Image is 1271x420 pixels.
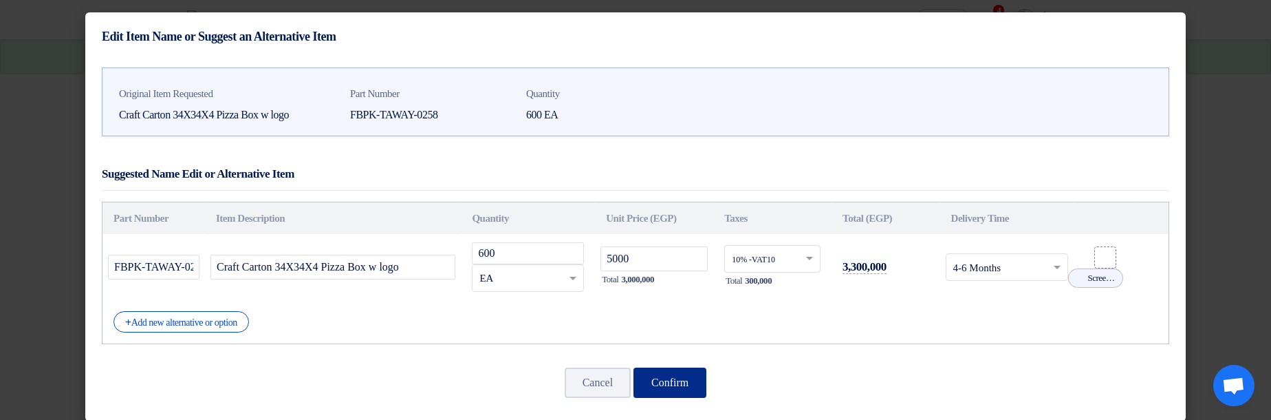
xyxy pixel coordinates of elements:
th: Item Description [205,202,461,235]
th: Total (EGP) [832,202,940,235]
th: Delivery Time [940,202,1074,235]
div: Quantity [526,86,691,102]
div: Craft Carton 34X34X4 Pizza Box w logo [119,107,339,123]
div: Part Number [350,86,515,102]
input: Part Number [108,255,199,280]
div: Suggested Name Edit or Alternative Item [102,165,294,183]
input: Unit Price [600,246,708,271]
input: Add Item Description [210,255,455,280]
th: Taxes [713,202,832,235]
span: 3,300,000 [843,260,887,274]
ng-select: VAT [724,245,821,273]
h4: Edit Item Name or Suggest an Alternative Item [102,29,336,44]
span: 3,000,000 [621,273,654,286]
span: Total [602,273,618,286]
div: Open chat [1213,365,1254,406]
div: FBPK-TAWAY-0258 [350,107,515,123]
th: Unit Price (EGP) [595,202,713,235]
span: Total [726,274,742,288]
div: Original Item Requested [119,86,339,102]
div: Add new alternative or option [113,311,249,333]
th: Quantity [461,202,595,235]
th: Part Number [102,202,205,235]
span: EA [479,271,493,286]
button: Confirm [633,368,706,398]
div: 600 EA [526,107,691,123]
input: RFQ_STEP1.ITEMS.2.AMOUNT_TITLE [472,242,584,264]
button: Cancel [565,368,631,398]
span: + [125,317,131,328]
span: Screenshot_from___1760305295437.png [1087,271,1115,285]
span: 300,000 [745,274,772,288]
